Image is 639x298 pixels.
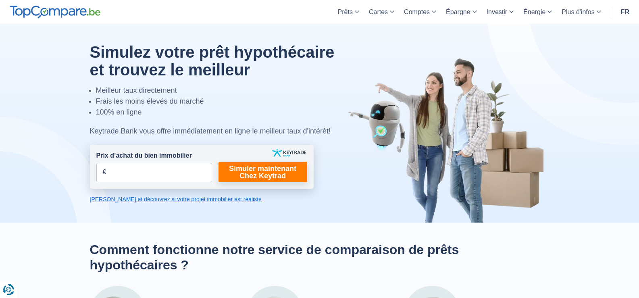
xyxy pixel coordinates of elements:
li: Frais les moins élevés du marché [96,96,353,107]
a: Simuler maintenant Chez Keytrad [219,162,307,182]
img: image-hero [348,57,549,223]
li: 100% en ligne [96,107,353,118]
h1: Simulez votre prêt hypothécaire et trouvez le meilleur [90,43,353,79]
div: Keytrade Bank vous offre immédiatement en ligne le meilleur taux d'intérêt! [90,126,353,137]
label: Prix d’achat du bien immobilier [96,151,192,160]
img: keytrade [272,149,306,157]
img: TopCompare [10,6,100,19]
h2: Comment fonctionne notre service de comparaison de prêts hypothécaires ? [90,242,549,273]
a: [PERSON_NAME] et découvrez si votre projet immobilier est réaliste [90,195,314,203]
li: Meilleur taux directement [96,85,353,96]
span: € [103,168,106,177]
